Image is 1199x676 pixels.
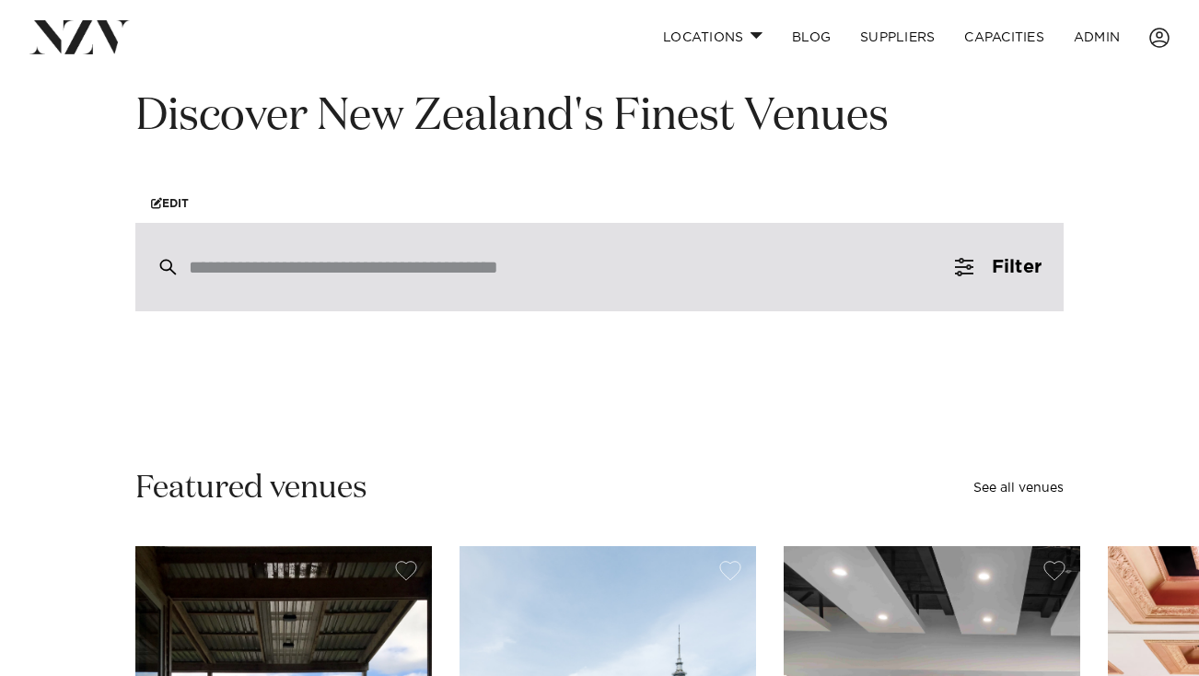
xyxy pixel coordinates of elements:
[135,183,204,223] a: Edit
[135,468,367,509] h2: Featured venues
[1059,17,1135,57] a: ADMIN
[845,17,949,57] a: SUPPLIERS
[29,20,130,53] img: nzv-logo.png
[992,258,1042,276] span: Filter
[135,88,1064,146] h1: Discover New Zealand's Finest Venues
[648,17,777,57] a: Locations
[777,17,845,57] a: BLOG
[933,223,1064,311] button: Filter
[949,17,1059,57] a: Capacities
[973,482,1064,495] a: See all venues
